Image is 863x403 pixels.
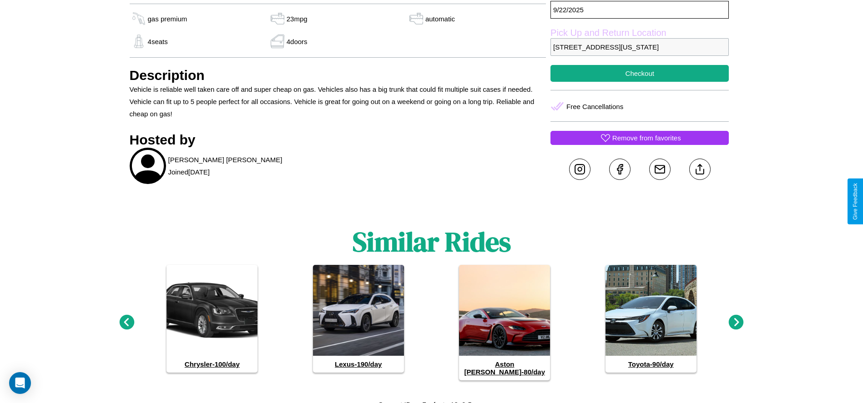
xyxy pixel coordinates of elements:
[313,356,404,373] h4: Lexus - 190 /day
[287,13,308,25] p: 23 mpg
[268,12,287,25] img: gas
[353,223,511,260] h1: Similar Rides
[130,12,148,25] img: gas
[148,13,187,25] p: gas premium
[550,1,729,19] p: 9 / 22 / 2025
[550,38,729,56] p: [STREET_ADDRESS][US_STATE]
[130,68,546,83] h3: Description
[167,356,257,373] h4: Chrysler - 100 /day
[130,83,546,120] p: Vehicle is reliable well taken care off and super cheap on gas. Vehicles also has a big trunk tha...
[550,28,729,38] label: Pick Up and Return Location
[459,356,550,380] h4: Aston [PERSON_NAME] - 80 /day
[425,13,455,25] p: automatic
[167,265,257,373] a: Chrysler-100/day
[852,183,858,220] div: Give Feedback
[606,356,696,373] h4: Toyota - 90 /day
[268,35,287,48] img: gas
[287,35,308,48] p: 4 doors
[130,132,546,148] h3: Hosted by
[130,35,148,48] img: gas
[407,12,425,25] img: gas
[168,166,210,178] p: Joined [DATE]
[566,100,623,113] p: Free Cancellations
[9,372,31,394] div: Open Intercom Messenger
[313,265,404,373] a: Lexus-190/day
[606,265,696,373] a: Toyota-90/day
[148,35,168,48] p: 4 seats
[459,265,550,380] a: Aston [PERSON_NAME]-80/day
[168,154,283,166] p: [PERSON_NAME] [PERSON_NAME]
[612,132,681,144] p: Remove from favorites
[550,65,729,82] button: Checkout
[550,131,729,145] button: Remove from favorites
